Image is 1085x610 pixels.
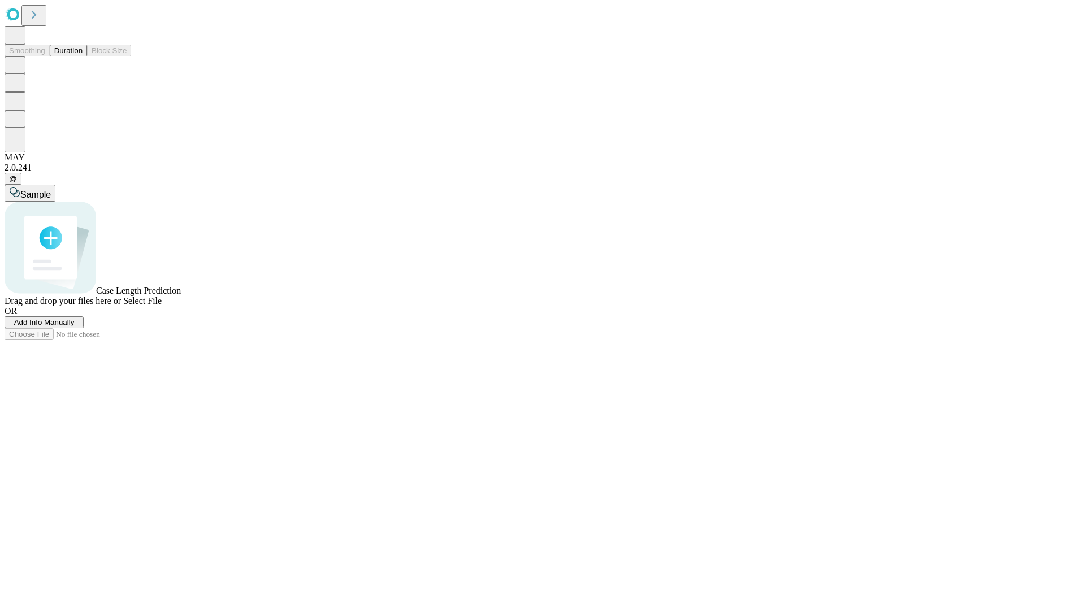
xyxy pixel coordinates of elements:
[5,45,50,56] button: Smoothing
[5,152,1080,163] div: MAY
[96,286,181,295] span: Case Length Prediction
[9,175,17,183] span: @
[50,45,87,56] button: Duration
[5,185,55,202] button: Sample
[14,318,75,326] span: Add Info Manually
[5,173,21,185] button: @
[5,163,1080,173] div: 2.0.241
[5,306,17,316] span: OR
[5,296,121,306] span: Drag and drop your files here or
[87,45,131,56] button: Block Size
[5,316,84,328] button: Add Info Manually
[123,296,162,306] span: Select File
[20,190,51,199] span: Sample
